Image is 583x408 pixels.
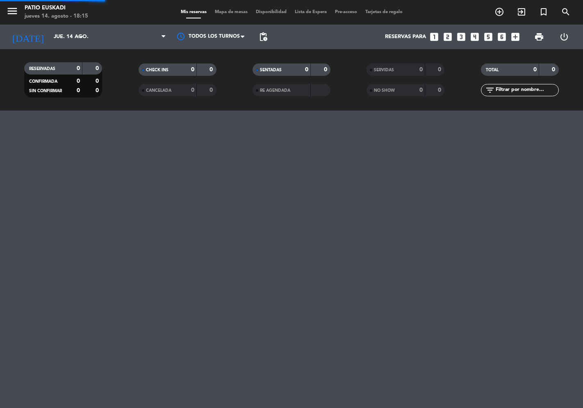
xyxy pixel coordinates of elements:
input: Filtrar por nombre... [495,86,558,95]
strong: 0 [552,67,557,73]
i: add_circle_outline [494,7,504,17]
span: Mis reservas [177,10,211,14]
span: Mapa de mesas [211,10,252,14]
span: SERVIDAS [374,68,394,72]
span: Lista de Espera [291,10,331,14]
span: RE AGENDADA [260,88,290,93]
span: Tarjetas de regalo [361,10,407,14]
strong: 0 [419,67,423,73]
span: RESERVADAS [29,67,55,71]
strong: 0 [324,67,329,73]
strong: 0 [96,66,100,71]
i: looks_5 [483,32,494,42]
strong: 0 [305,67,308,73]
span: Disponibilidad [252,10,291,14]
strong: 0 [191,67,194,73]
strong: 0 [438,67,443,73]
div: Patio Euskadi [25,4,88,12]
div: jueves 14. agosto - 18:15 [25,12,88,20]
strong: 0 [191,87,194,93]
span: SIN CONFIRMAR [29,89,62,93]
i: exit_to_app [517,7,526,17]
i: looks_one [429,32,440,42]
span: NO SHOW [374,88,395,93]
i: looks_4 [469,32,480,42]
span: CANCELADA [146,88,171,93]
strong: 0 [96,88,100,93]
i: arrow_drop_down [76,32,86,42]
i: menu [6,5,18,17]
i: search [561,7,571,17]
strong: 0 [77,78,80,84]
i: looks_two [442,32,453,42]
span: Pre-acceso [331,10,361,14]
strong: 0 [210,87,214,93]
span: CONFIRMADA [29,79,57,84]
i: turned_in_not [539,7,549,17]
span: CHECK INS [146,68,169,72]
i: looks_6 [496,32,507,42]
i: power_settings_new [559,32,569,42]
i: filter_list [485,85,495,95]
span: SENTADAS [260,68,282,72]
strong: 0 [438,87,443,93]
i: looks_3 [456,32,467,42]
i: [DATE] [6,28,50,46]
strong: 0 [77,66,80,71]
span: Reservas para [385,34,426,40]
strong: 0 [210,67,214,73]
strong: 0 [419,87,423,93]
span: pending_actions [258,32,268,42]
span: print [534,32,544,42]
div: LOG OUT [552,25,577,49]
span: TOTAL [486,68,499,72]
i: add_box [510,32,521,42]
strong: 0 [533,67,537,73]
strong: 0 [77,88,80,93]
button: menu [6,5,18,20]
strong: 0 [96,78,100,84]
